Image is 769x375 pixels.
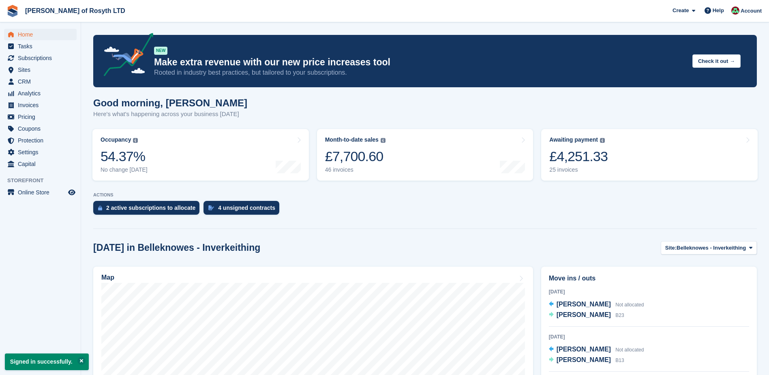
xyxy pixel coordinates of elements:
[18,99,66,111] span: Invoices
[325,166,386,173] div: 46 invoices
[713,6,724,15] span: Help
[18,29,66,40] span: Home
[600,138,605,143] img: icon-info-grey-7440780725fd019a000dd9b08b2336e03edf1995a4989e88bcd33f0948082b44.svg
[4,41,77,52] a: menu
[549,310,624,321] a: [PERSON_NAME] B23
[101,274,114,281] h2: Map
[208,205,214,210] img: contract_signature_icon-13c848040528278c33f63329250d36e43548de30e8caae1d1a13099fd9432cc5.svg
[18,41,66,52] span: Tasks
[4,76,77,87] a: menu
[549,166,608,173] div: 25 invoices
[203,201,283,219] a: 4 unsigned contracts
[549,300,644,310] a: [PERSON_NAME] Not allocated
[67,187,77,197] a: Preview store
[22,4,129,17] a: [PERSON_NAME] of Rosyth LTD
[4,64,77,75] a: menu
[18,123,66,134] span: Coupons
[18,88,66,99] span: Analytics
[615,312,624,318] span: B23
[93,242,260,253] h2: [DATE] in Belleknowes - Inverkeithing
[93,192,757,198] p: ACTIONS
[4,123,77,134] a: menu
[4,88,77,99] a: menu
[106,205,195,211] div: 2 active subscriptions to allocate
[218,205,275,211] div: 4 unsigned contracts
[325,148,386,165] div: £7,700.60
[98,205,102,211] img: active_subscription_to_allocate_icon-d502201f5373d7db506a760aba3b589e785aa758c864c3986d89f69b8ff3...
[18,64,66,75] span: Sites
[4,52,77,64] a: menu
[615,302,644,308] span: Not allocated
[615,358,624,363] span: B13
[549,345,644,355] a: [PERSON_NAME] Not allocated
[18,52,66,64] span: Subscriptions
[731,6,739,15] img: Anne Thomson
[4,99,77,111] a: menu
[101,148,148,165] div: 54.37%
[665,244,677,252] span: Site:
[4,135,77,146] a: menu
[541,129,758,181] a: Awaiting payment £4,251.33 25 invoices
[18,147,66,158] span: Settings
[615,347,644,353] span: Not allocated
[4,111,77,123] a: menu
[18,135,66,146] span: Protection
[381,138,386,143] img: icon-info-grey-7440780725fd019a000dd9b08b2336e03edf1995a4989e88bcd33f0948082b44.svg
[18,187,66,198] span: Online Store
[7,177,81,185] span: Storefront
[549,148,608,165] div: £4,251.33
[101,136,131,143] div: Occupancy
[317,129,533,181] a: Month-to-date sales £7,700.60 46 invoices
[6,5,19,17] img: stora-icon-8386f47178a22dfd0bd8f6a31ec36ba5ce8667c1dd55bd0f319d3a0aa187defe.svg
[154,68,686,77] p: Rooted in industry best practices, but tailored to your subscriptions.
[661,241,757,254] button: Site: Belleknowes - Inverkeithing
[4,158,77,170] a: menu
[549,288,749,295] div: [DATE]
[18,111,66,123] span: Pricing
[549,355,624,366] a: [PERSON_NAME] B13
[4,187,77,198] a: menu
[5,353,89,370] p: Signed in successfully.
[741,7,762,15] span: Account
[93,110,247,119] p: Here's what's happening across your business [DATE]
[557,346,611,353] span: [PERSON_NAME]
[557,301,611,308] span: [PERSON_NAME]
[18,76,66,87] span: CRM
[4,29,77,40] a: menu
[549,136,598,143] div: Awaiting payment
[557,311,611,318] span: [PERSON_NAME]
[4,147,77,158] a: menu
[92,129,309,181] a: Occupancy 54.37% No change [DATE]
[97,33,154,79] img: price-adjustments-announcement-icon-8257ccfd72463d97f412b2fc003d46551f7dbcb40ab6d574587a9cd5c0d94...
[101,166,148,173] div: No change [DATE]
[692,54,741,68] button: Check it out →
[557,356,611,363] span: [PERSON_NAME]
[93,201,203,219] a: 2 active subscriptions to allocate
[18,158,66,170] span: Capital
[549,333,749,341] div: [DATE]
[677,244,746,252] span: Belleknowes - Inverkeithing
[673,6,689,15] span: Create
[93,97,247,108] h1: Good morning, [PERSON_NAME]
[154,56,686,68] p: Make extra revenue with our new price increases tool
[549,274,749,283] h2: Move ins / outs
[325,136,379,143] div: Month-to-date sales
[154,47,167,55] div: NEW
[133,138,138,143] img: icon-info-grey-7440780725fd019a000dd9b08b2336e03edf1995a4989e88bcd33f0948082b44.svg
